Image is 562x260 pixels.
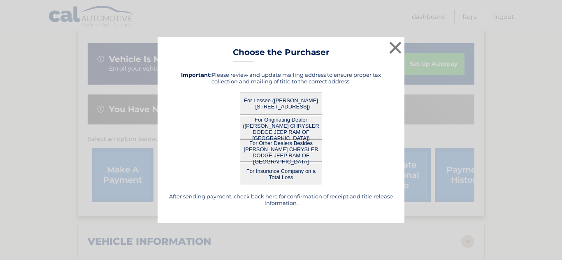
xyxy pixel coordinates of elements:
h5: After sending payment, check back here for confirmation of receipt and title release information. [168,193,394,206]
h3: Choose the Purchaser [233,47,330,62]
h5: Please review and update mailing address to ensure proper tax collection and mailing of title to ... [168,71,394,85]
button: For Originating Dealer ([PERSON_NAME] CHRYSLER DODGE JEEP RAM OF [GEOGRAPHIC_DATA]) [240,116,322,138]
strong: Important: [181,71,211,78]
button: × [387,39,404,56]
button: For Other Dealers Besides [PERSON_NAME] CHRYSLER DODGE JEEP RAM OF [GEOGRAPHIC_DATA] [240,139,322,162]
button: For Lessee ([PERSON_NAME] - [STREET_ADDRESS]) [240,92,322,115]
button: For Insurance Company on a Total Loss [240,163,322,185]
